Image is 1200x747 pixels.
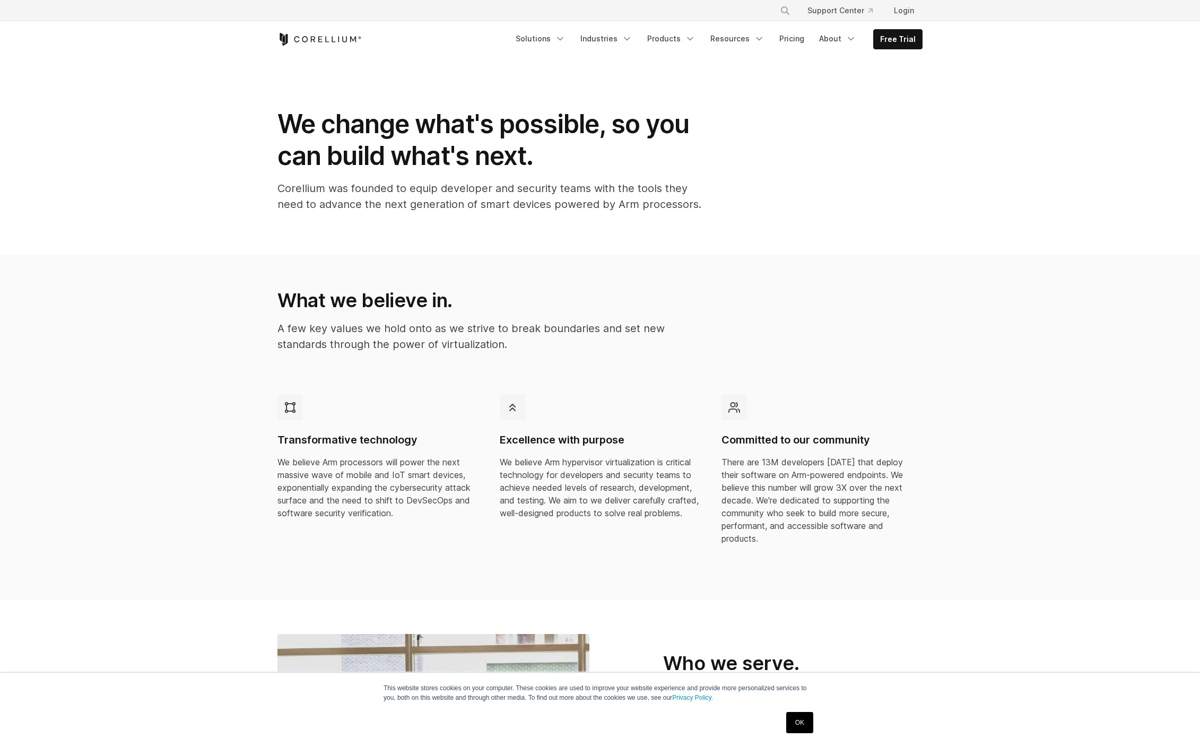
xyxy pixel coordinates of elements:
[277,456,479,519] p: We believe Arm processors will power the next massive wave of mobile and IoT smart devices, expon...
[885,1,923,20] a: Login
[663,652,923,675] h2: Who we serve.
[509,29,923,49] div: Navigation Menu
[574,29,639,48] a: Industries
[767,1,923,20] div: Navigation Menu
[277,433,479,447] h4: Transformative technology
[773,29,811,48] a: Pricing
[672,694,713,701] a: Privacy Policy.
[799,1,881,20] a: Support Center
[500,456,701,519] p: We believe Arm hypervisor virtualization is critical technology for developers and security teams...
[277,108,702,172] h1: We change what's possible, so you can build what's next.
[509,29,572,48] a: Solutions
[384,683,816,702] p: This website stores cookies on your computer. These cookies are used to improve your website expe...
[277,289,700,312] h2: What we believe in.
[704,29,771,48] a: Resources
[721,456,923,545] p: There are 13M developers [DATE] that deploy their software on Arm-powered endpoints. We believe t...
[776,1,795,20] button: Search
[813,29,863,48] a: About
[277,33,362,46] a: Corellium Home
[721,433,923,447] h4: Committed to our community
[277,180,702,212] p: Corellium was founded to equip developer and security teams with the tools they need to advance t...
[277,320,700,352] p: A few key values we hold onto as we strive to break boundaries and set new standards through the ...
[500,433,701,447] h4: Excellence with purpose
[641,29,702,48] a: Products
[786,712,813,733] a: OK
[874,30,922,49] a: Free Trial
